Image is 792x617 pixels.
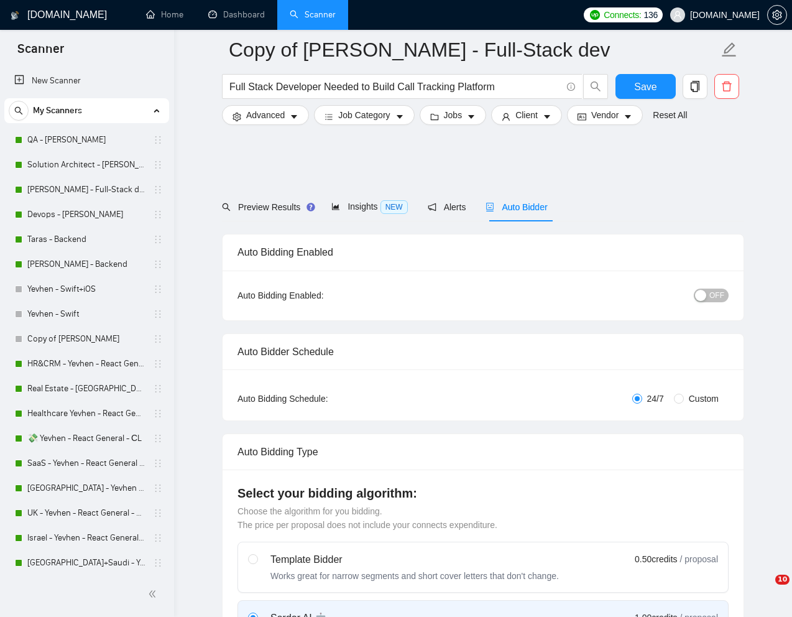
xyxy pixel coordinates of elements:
[153,483,163,493] span: holder
[683,81,707,92] span: copy
[491,105,562,125] button: userClientcaret-down
[27,302,145,327] a: Yevhen - Swift
[153,359,163,369] span: holder
[567,105,643,125] button: idcardVendorcaret-down
[27,128,145,152] a: QA - [PERSON_NAME]
[27,152,145,177] a: Solution Architect - [PERSON_NAME]
[153,185,163,195] span: holder
[27,501,145,526] a: UK - Yevhen - React General - СL
[515,108,538,122] span: Client
[270,552,559,567] div: Template Bidder
[153,309,163,319] span: holder
[153,334,163,344] span: holder
[768,10,786,20] span: setting
[642,392,669,406] span: 24/7
[229,79,561,95] input: Search Freelance Jobs...
[27,526,145,550] a: Israel - Yevhen - React General - СL
[420,105,487,125] button: folderJobscaret-down
[290,9,336,20] a: searchScanner
[750,575,780,605] iframe: Intercom live chat
[33,98,82,123] span: My Scanners
[430,112,439,121] span: folder
[502,112,510,121] span: user
[208,9,265,20] a: dashboardDashboard
[331,202,407,211] span: Insights
[486,202,547,212] span: Auto Bidder
[246,108,285,122] span: Advanced
[153,210,163,220] span: holder
[153,508,163,518] span: holder
[27,252,145,277] a: [PERSON_NAME] - Backend
[27,476,145,501] a: [GEOGRAPHIC_DATA] - Yevhen - React General - СL
[14,68,159,93] a: New Scanner
[27,401,145,426] a: Healthcare Yevhen - React General - СL
[578,112,586,121] span: idcard
[27,376,145,401] a: Real Estate - [GEOGRAPHIC_DATA] - React General - СL
[229,34,719,65] input: Scanner name...
[222,105,309,125] button: settingAdvancedcaret-down
[684,392,724,406] span: Custom
[237,434,729,470] div: Auto Bidding Type
[270,570,559,582] div: Works great for narrow segments and short cover letters that don't change.
[153,284,163,294] span: holder
[567,83,575,91] span: info-circle
[237,334,729,369] div: Auto Bidder Schedule
[653,108,687,122] a: Reset All
[543,112,551,121] span: caret-down
[314,105,414,125] button: barsJob Categorycaret-down
[27,177,145,202] a: [PERSON_NAME] - Full-Stack dev
[233,112,241,121] span: setting
[428,202,466,212] span: Alerts
[583,74,608,99] button: search
[153,259,163,269] span: holder
[380,200,408,214] span: NEW
[153,558,163,568] span: holder
[767,10,787,20] a: setting
[153,409,163,419] span: holder
[237,289,401,302] div: Auto Bidding Enabled:
[9,106,28,115] span: search
[644,8,658,22] span: 136
[237,506,497,530] span: Choose the algorithm for you bidding. The price per proposal does not include your connects expen...
[680,553,718,565] span: / proposal
[153,533,163,543] span: holder
[714,74,739,99] button: delete
[153,160,163,170] span: holder
[148,588,160,600] span: double-left
[237,485,729,502] h4: Select your bidding algorithm:
[395,112,404,121] span: caret-down
[683,74,707,99] button: copy
[331,202,340,211] span: area-chart
[775,575,790,585] span: 10
[590,10,600,20] img: upwork-logo.png
[27,351,145,376] a: HR&CRM - Yevhen - React General - СL
[604,8,641,22] span: Connects:
[222,203,231,211] span: search
[153,458,163,468] span: holder
[486,203,494,211] span: robot
[721,42,737,58] span: edit
[290,112,298,121] span: caret-down
[27,277,145,302] a: Yevhen - Swift+iOS
[615,74,676,99] button: Save
[7,40,74,66] span: Scanner
[27,550,145,575] a: [GEOGRAPHIC_DATA]+Saudi - Yevhen - React General - СL
[27,327,145,351] a: Copy of [PERSON_NAME]
[715,81,739,92] span: delete
[27,451,145,476] a: SaaS - Yevhen - React General - СL
[27,426,145,451] a: 💸 Yevhen - React General - СL
[4,68,169,93] li: New Scanner
[222,202,311,212] span: Preview Results
[584,81,607,92] span: search
[153,384,163,394] span: holder
[153,234,163,244] span: holder
[428,203,436,211] span: notification
[153,434,163,443] span: holder
[467,112,476,121] span: caret-down
[146,9,183,20] a: homeHome
[305,202,316,213] div: Tooltip anchor
[624,112,632,121] span: caret-down
[767,5,787,25] button: setting
[27,227,145,252] a: Taras - Backend
[27,202,145,227] a: Devops - [PERSON_NAME]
